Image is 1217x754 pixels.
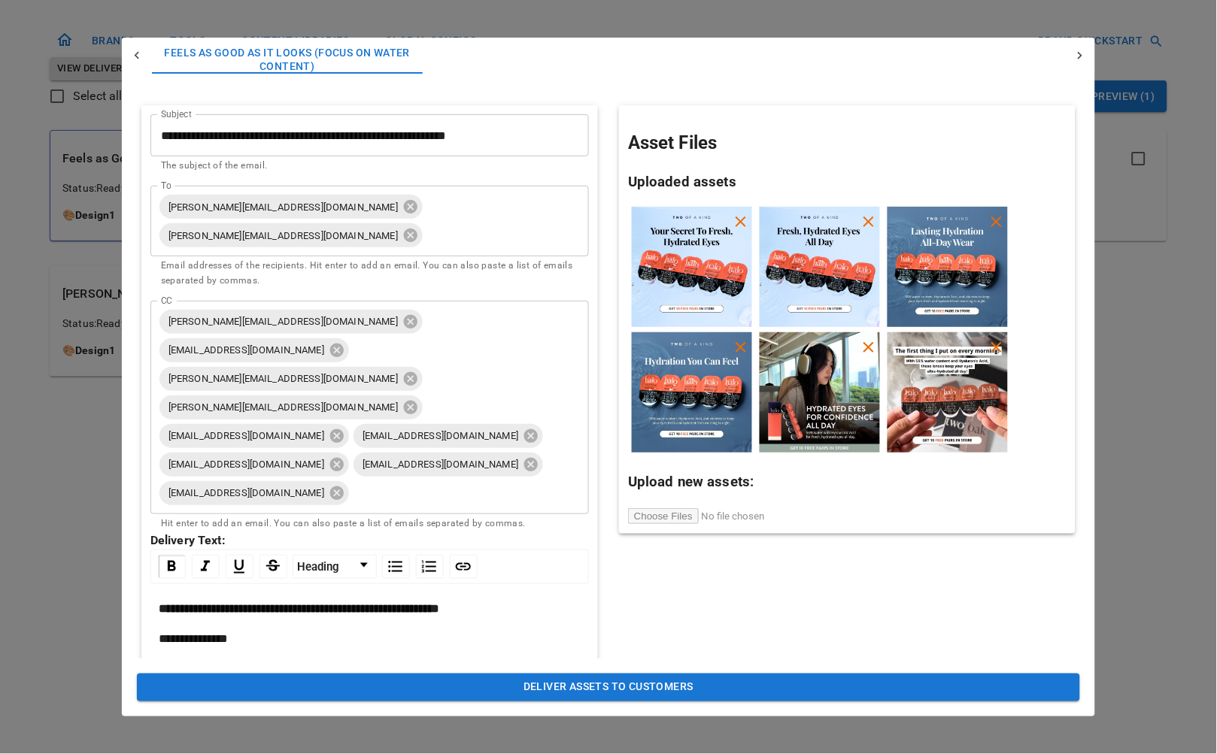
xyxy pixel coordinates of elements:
[226,555,253,579] div: Underline
[159,313,407,330] span: [PERSON_NAME][EMAIL_ADDRESS][DOMAIN_NAME]
[354,424,543,448] div: [EMAIL_ADDRESS][DOMAIN_NAME]
[150,533,226,547] strong: Delivery Text:
[159,398,407,416] span: [PERSON_NAME][EMAIL_ADDRESS][DOMAIN_NAME]
[382,555,410,579] div: Unordered
[354,427,527,444] span: [EMAIL_ADDRESS][DOMAIN_NAME]
[137,674,1080,701] button: Deliver Assets To Customers
[628,171,1067,192] h3: Uploaded assets
[416,555,444,579] div: Ordered
[161,179,171,192] label: To
[159,195,423,219] div: [PERSON_NAME][EMAIL_ADDRESS][DOMAIN_NAME]
[354,456,527,473] span: [EMAIL_ADDRESS][DOMAIN_NAME]
[159,424,349,448] div: [EMAIL_ADDRESS][DOMAIN_NAME]
[888,207,1008,327] img: Asset file
[159,481,349,505] div: [EMAIL_ADDRESS][DOMAIN_NAME]
[161,107,192,120] label: Subject
[161,516,578,531] p: Hit enter to add an email. You can also paste a list of emails separated by commas.
[293,555,377,579] div: rdw-dropdown
[150,550,589,584] div: rdw-toolbar
[152,38,423,82] button: Feels as Good as It Looks (focus on water content)
[159,484,333,501] span: [EMAIL_ADDRESS][DOMAIN_NAME]
[760,332,880,453] img: Asset file
[632,207,752,327] img: Asset file
[450,555,478,579] div: Link
[159,427,333,444] span: [EMAIL_ADDRESS][DOMAIN_NAME]
[628,471,1067,492] h3: Upload new assets:
[159,198,407,216] span: [PERSON_NAME][EMAIL_ADDRESS][DOMAIN_NAME]
[447,555,481,579] div: rdw-link-control
[290,555,379,579] div: rdw-block-control
[354,453,543,477] div: [EMAIL_ADDRESS][DOMAIN_NAME]
[760,207,880,327] img: Asset file
[259,555,287,579] div: Strikethrough
[632,332,752,453] img: Asset file
[161,159,578,174] p: The subject of the email.
[159,223,423,247] div: [PERSON_NAME][EMAIL_ADDRESS][DOMAIN_NAME]
[192,555,220,579] div: Italic
[159,341,333,359] span: [EMAIL_ADDRESS][DOMAIN_NAME]
[888,332,1008,453] img: Asset file
[159,310,423,334] div: [PERSON_NAME][EMAIL_ADDRESS][DOMAIN_NAME]
[628,129,1067,156] h2: Asset Files
[159,338,349,362] div: [EMAIL_ADDRESS][DOMAIN_NAME]
[155,555,290,579] div: rdw-inline-control
[158,555,186,579] div: Bold
[379,555,447,579] div: rdw-list-control
[293,556,376,578] a: Block Type
[161,259,578,289] p: Email addresses of the recipients. Hit enter to add an email. You can also paste a list of emails...
[159,370,407,387] span: [PERSON_NAME][EMAIL_ADDRESS][DOMAIN_NAME]
[159,227,407,244] span: [PERSON_NAME][EMAIL_ADDRESS][DOMAIN_NAME]
[159,453,349,477] div: [EMAIL_ADDRESS][DOMAIN_NAME]
[159,395,423,419] div: [PERSON_NAME][EMAIL_ADDRESS][DOMAIN_NAME]
[159,456,333,473] span: [EMAIL_ADDRESS][DOMAIN_NAME]
[159,367,423,391] div: [PERSON_NAME][EMAIL_ADDRESS][DOMAIN_NAME]
[161,294,172,307] label: CC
